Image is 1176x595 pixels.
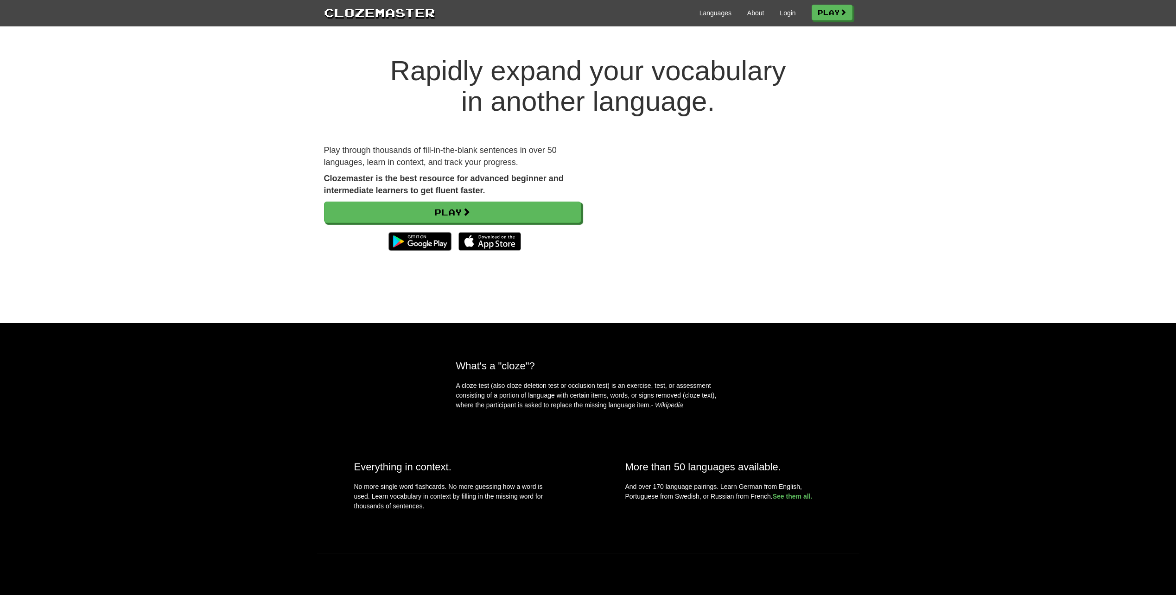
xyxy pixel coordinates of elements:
[324,145,581,168] p: Play through thousands of fill-in-the-blank sentences in over 50 languages, learn in context, and...
[324,174,564,195] strong: Clozemaster is the best resource for advanced beginner and intermediate learners to get fluent fa...
[456,360,720,372] h2: What's a "cloze"?
[324,202,581,223] a: Play
[458,232,521,251] img: Download_on_the_App_Store_Badge_US-UK_135x40-25178aeef6eb6b83b96f5f2d004eda3bffbb37122de64afbaef7...
[747,8,764,18] a: About
[456,381,720,410] p: A cloze test (also cloze deletion test or occlusion test) is an exercise, test, or assessment con...
[324,4,435,21] a: Clozemaster
[354,461,551,473] h2: Everything in context.
[625,461,822,473] h2: More than 50 languages available.
[780,8,795,18] a: Login
[384,228,456,255] img: Get it on Google Play
[812,5,852,20] a: Play
[773,493,813,500] a: See them all.
[651,401,683,409] em: - Wikipedia
[354,482,551,516] p: No more single word flashcards. No more guessing how a word is used. Learn vocabulary in context ...
[625,482,822,501] p: And over 170 language pairings. Learn German from English, Portuguese from Swedish, or Russian fr...
[699,8,731,18] a: Languages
